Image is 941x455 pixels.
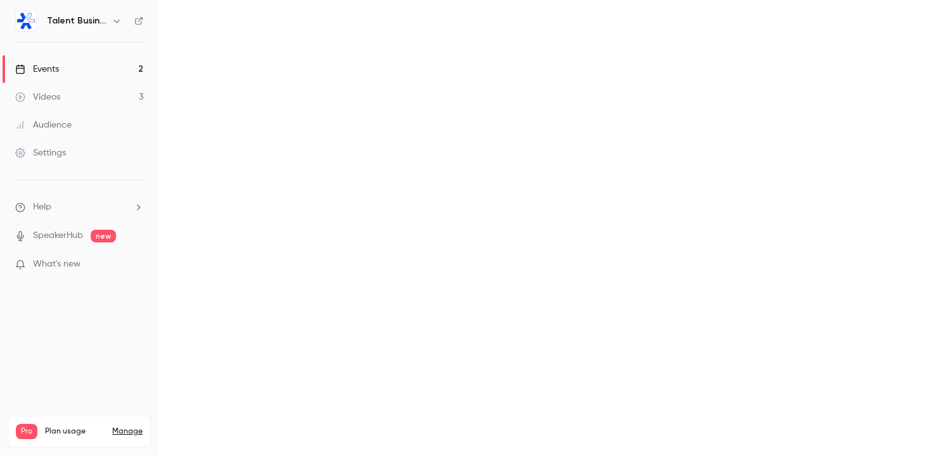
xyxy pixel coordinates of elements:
a: Manage [112,426,143,437]
h6: Talent Business Partners [47,15,107,27]
iframe: Noticeable Trigger [128,259,143,270]
div: Audience [15,119,72,131]
span: Pro [16,424,37,439]
span: new [91,230,116,242]
div: Videos [15,91,60,103]
a: SpeakerHub [33,229,83,242]
div: Events [15,63,59,76]
div: Settings [15,147,66,159]
li: help-dropdown-opener [15,201,143,214]
span: Help [33,201,51,214]
img: Talent Business Partners [16,11,36,31]
span: Plan usage [45,426,105,437]
span: What's new [33,258,81,271]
